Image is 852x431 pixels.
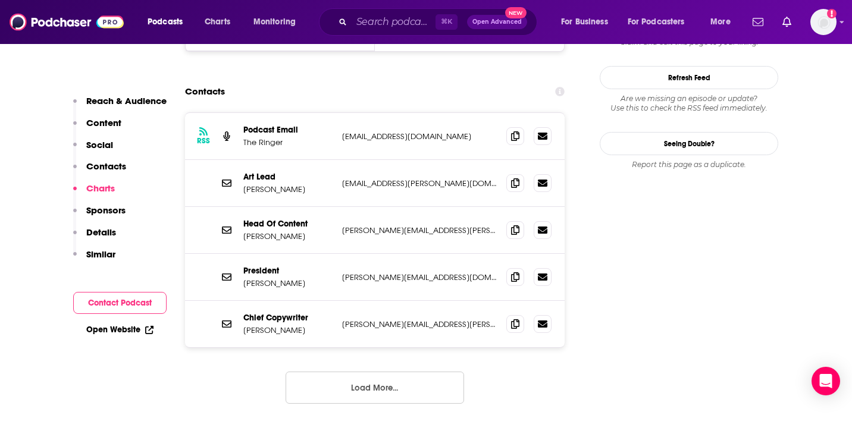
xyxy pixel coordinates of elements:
h3: RSS [197,136,210,146]
button: Content [73,117,121,139]
div: Search podcasts, credits, & more... [330,8,549,36]
p: Sponsors [86,205,126,216]
p: [PERSON_NAME][EMAIL_ADDRESS][PERSON_NAME][DOMAIN_NAME] [342,225,497,235]
p: Chief Copywriter [243,313,333,323]
button: open menu [553,12,623,32]
span: ⌘ K [436,14,458,30]
button: Show profile menu [810,9,837,35]
p: Details [86,226,116,238]
span: For Podcasters [628,14,685,30]
button: Charts [73,183,115,205]
button: Sponsors [73,205,126,226]
button: Reach & Audience [73,95,167,117]
h2: Contacts [185,80,225,103]
span: Logged in as BrotherNV [810,9,837,35]
p: President [243,266,333,276]
p: Content [86,117,121,128]
p: [EMAIL_ADDRESS][DOMAIN_NAME] [342,131,497,141]
p: The Ringer [243,137,333,147]
span: Open Advanced [472,19,522,25]
p: Social [86,139,113,150]
p: [PERSON_NAME][EMAIL_ADDRESS][DOMAIN_NAME] [342,272,497,282]
img: User Profile [810,9,837,35]
span: Podcasts [148,14,183,30]
button: Contact Podcast [73,292,167,314]
img: Podchaser - Follow, Share and Rate Podcasts [10,11,124,33]
p: [PERSON_NAME] [243,231,333,241]
a: Open Website [86,325,154,335]
p: [PERSON_NAME] [243,325,333,335]
button: Similar [73,248,115,270]
button: Contacts [73,161,126,183]
p: Similar [86,248,115,260]
button: open menu [245,12,311,32]
span: Charts [205,14,230,30]
button: open menu [139,12,198,32]
div: Report this page as a duplicate. [600,160,778,169]
span: Monitoring [253,14,296,30]
p: [PERSON_NAME] [243,278,333,288]
button: Open AdvancedNew [467,15,527,29]
p: Reach & Audience [86,95,167,106]
p: Art Lead [243,172,333,182]
button: open menu [620,12,702,32]
p: Contacts [86,161,126,172]
p: Head Of Content [243,219,333,229]
button: Details [73,226,116,248]
p: Charts [86,183,115,194]
input: Search podcasts, credits, & more... [352,12,436,32]
svg: Add a profile image [827,9,837,18]
a: Show notifications dropdown [778,12,796,32]
span: New [505,7,527,18]
button: open menu [702,12,745,32]
p: [PERSON_NAME][EMAIL_ADDRESS][PERSON_NAME][DOMAIN_NAME] [342,319,497,329]
a: Seeing Double? [600,132,778,155]
a: Charts [197,12,237,32]
button: Refresh Feed [600,66,778,89]
p: [PERSON_NAME] [243,184,333,194]
button: Load More... [286,372,464,404]
span: More [710,14,731,30]
p: Podcast Email [243,125,333,135]
a: Show notifications dropdown [748,12,768,32]
div: Are we missing an episode or update? Use this to check the RSS feed immediately. [600,94,778,113]
div: Open Intercom Messenger [812,367,840,395]
p: [EMAIL_ADDRESS][PERSON_NAME][DOMAIN_NAME] [342,178,497,188]
button: Social [73,139,113,161]
span: For Business [561,14,608,30]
